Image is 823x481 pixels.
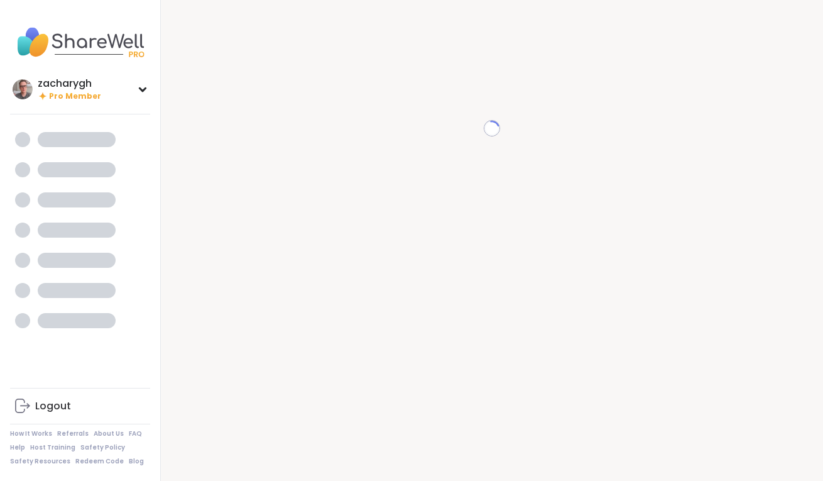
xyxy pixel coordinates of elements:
[38,77,101,91] div: zacharygh
[10,443,25,452] a: Help
[30,443,75,452] a: Host Training
[75,457,124,466] a: Redeem Code
[10,391,150,421] a: Logout
[13,79,33,99] img: zacharygh
[10,20,150,64] img: ShareWell Nav Logo
[35,399,71,413] div: Logout
[80,443,125,452] a: Safety Policy
[10,429,52,438] a: How It Works
[129,429,142,438] a: FAQ
[129,457,144,466] a: Blog
[49,91,101,102] span: Pro Member
[94,429,124,438] a: About Us
[10,457,70,466] a: Safety Resources
[57,429,89,438] a: Referrals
